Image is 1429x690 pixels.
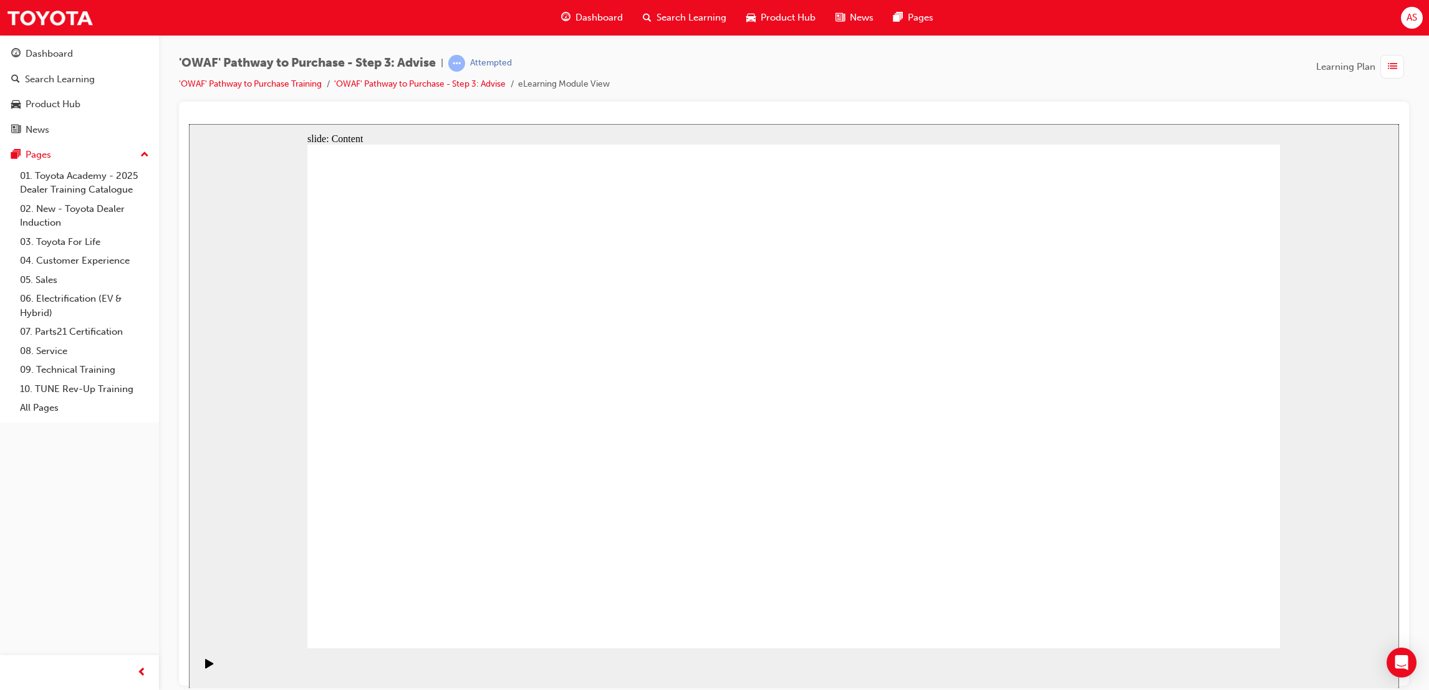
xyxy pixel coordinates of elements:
[561,10,570,26] span: guage-icon
[5,118,154,141] a: News
[15,322,154,342] a: 07. Parts21 Certification
[1316,55,1409,79] button: Learning Plan
[15,342,154,361] a: 08. Service
[5,143,154,166] button: Pages
[11,125,21,136] span: news-icon
[643,10,652,26] span: search-icon
[15,166,154,199] a: 01. Toyota Academy - 2025 Dealer Training Catalogue
[850,11,873,25] span: News
[736,5,825,31] a: car-iconProduct Hub
[633,5,736,31] a: search-iconSearch Learning
[441,56,443,70] span: |
[15,289,154,322] a: 06. Electrification (EV & Hybrid)
[575,11,623,25] span: Dashboard
[746,10,756,26] span: car-icon
[6,524,27,565] div: playback controls
[761,11,816,25] span: Product Hub
[179,56,436,70] span: 'OWAF' Pathway to Purchase - Step 3: Advise
[15,251,154,271] a: 04. Customer Experience
[6,4,94,32] img: Trak
[5,93,154,116] a: Product Hub
[26,97,80,112] div: Product Hub
[835,10,845,26] span: news-icon
[26,148,51,162] div: Pages
[5,68,154,91] a: Search Learning
[5,40,154,143] button: DashboardSearch LearningProduct HubNews
[470,57,512,69] div: Attempted
[11,74,20,85] span: search-icon
[26,123,49,137] div: News
[15,380,154,399] a: 10. TUNE Rev-Up Training
[1407,11,1417,25] span: AS
[11,99,21,110] span: car-icon
[551,5,633,31] a: guage-iconDashboard
[1316,60,1375,74] span: Learning Plan
[6,534,27,555] button: Play (Ctrl+Alt+P)
[1401,7,1423,29] button: AS
[15,271,154,290] a: 05. Sales
[140,147,149,163] span: up-icon
[11,49,21,60] span: guage-icon
[908,11,933,25] span: Pages
[15,360,154,380] a: 09. Technical Training
[825,5,883,31] a: news-iconNews
[893,10,903,26] span: pages-icon
[883,5,943,31] a: pages-iconPages
[137,665,147,681] span: prev-icon
[657,11,726,25] span: Search Learning
[15,232,154,252] a: 03. Toyota For Life
[179,79,322,89] a: 'OWAF' Pathway to Purchase Training
[5,42,154,65] a: Dashboard
[448,55,465,72] span: learningRecordVerb_ATTEMPT-icon
[11,150,21,161] span: pages-icon
[15,199,154,232] a: 02. New - Toyota Dealer Induction
[25,72,95,87] div: Search Learning
[334,79,506,89] a: 'OWAF' Pathway to Purchase - Step 3: Advise
[1388,59,1397,75] span: list-icon
[15,398,154,418] a: All Pages
[26,47,73,61] div: Dashboard
[1387,648,1417,678] div: Open Intercom Messenger
[518,77,610,92] li: eLearning Module View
